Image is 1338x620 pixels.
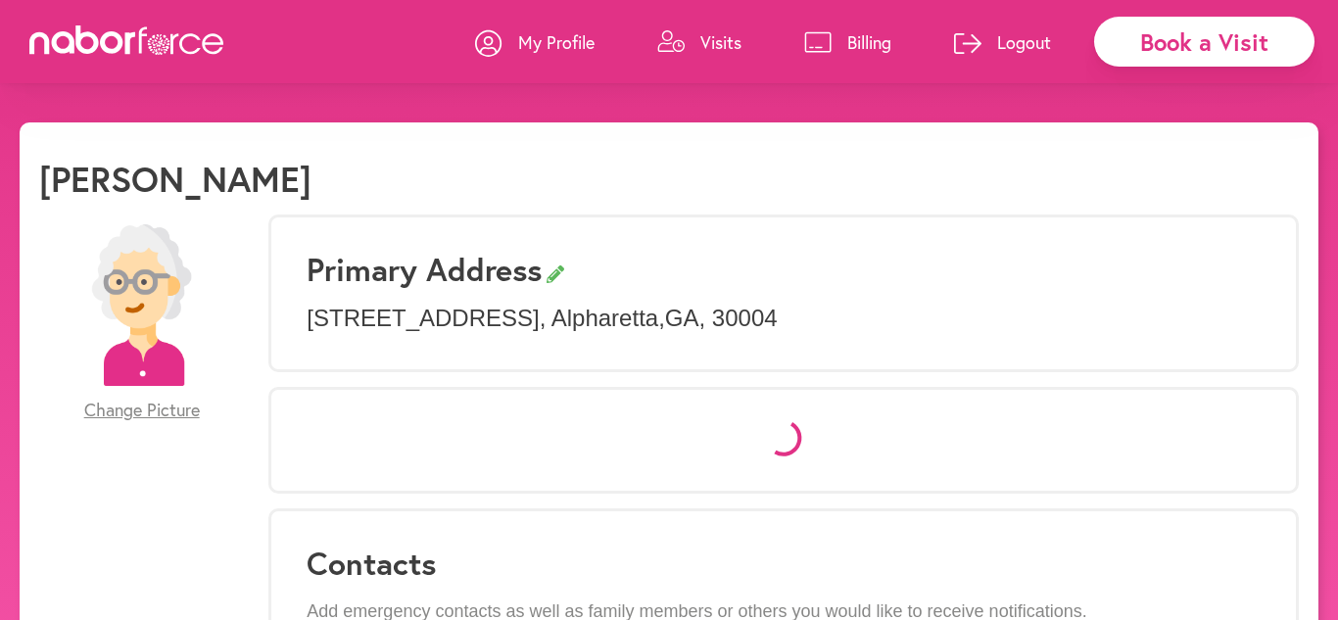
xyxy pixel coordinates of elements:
[657,13,741,72] a: Visits
[997,30,1051,54] p: Logout
[804,13,891,72] a: Billing
[518,30,595,54] p: My Profile
[700,30,741,54] p: Visits
[307,305,1261,333] p: [STREET_ADDRESS] , Alpharetta , GA , 30004
[307,545,1261,582] h3: Contacts
[1094,17,1314,67] div: Book a Visit
[847,30,891,54] p: Billing
[84,400,200,421] span: Change Picture
[475,13,595,72] a: My Profile
[61,224,222,386] img: efc20bcf08b0dac87679abea64c1faab.png
[954,13,1051,72] a: Logout
[39,158,311,200] h1: [PERSON_NAME]
[307,251,1261,288] h3: Primary Address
